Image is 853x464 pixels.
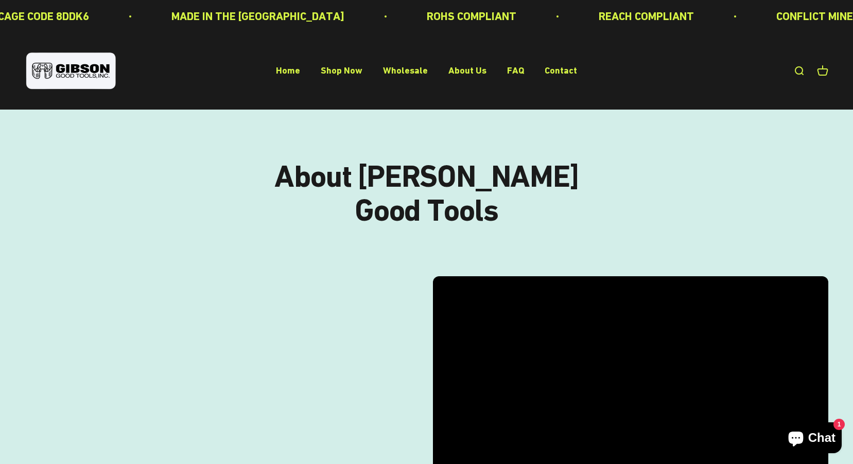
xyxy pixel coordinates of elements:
[259,159,594,227] p: About [PERSON_NAME] Good Tools
[321,65,362,76] a: Shop Now
[383,65,428,76] a: Wholesale
[545,65,577,76] a: Contact
[170,7,343,25] p: MADE IN THE [GEOGRAPHIC_DATA]
[448,65,486,76] a: About Us
[426,7,515,25] p: ROHS COMPLIANT
[779,422,845,456] inbox-online-store-chat: Shopify online store chat
[598,7,693,25] p: REACH COMPLIANT
[276,65,300,76] a: Home
[507,65,524,76] a: FAQ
